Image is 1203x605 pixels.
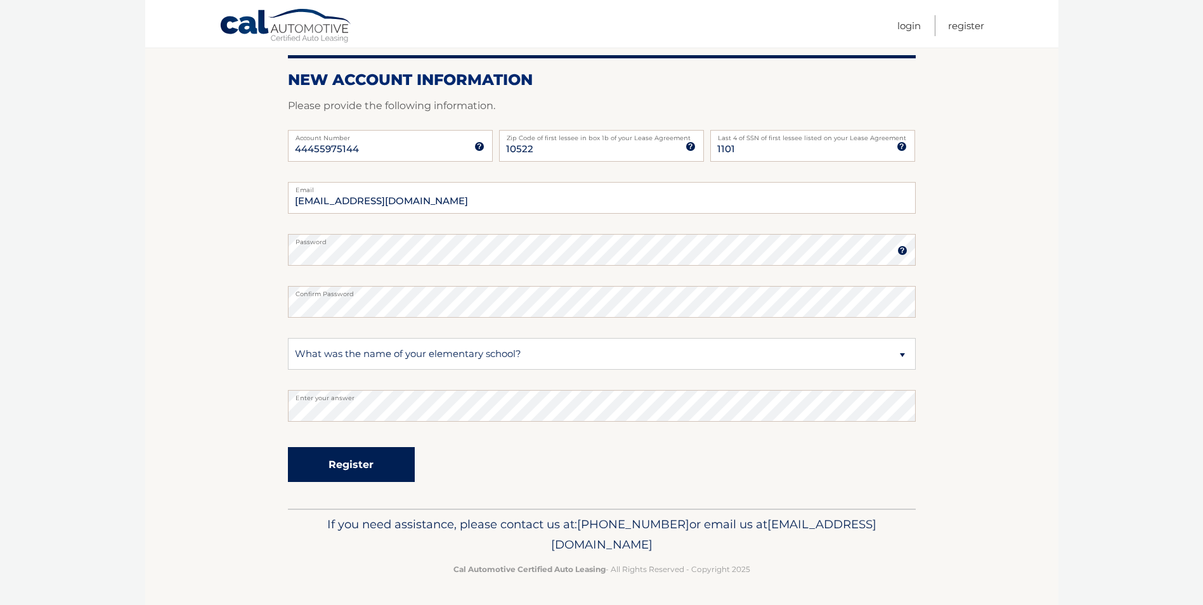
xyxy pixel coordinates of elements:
[296,563,907,576] p: - All Rights Reserved - Copyright 2025
[499,130,704,162] input: Zip Code
[288,390,916,400] label: Enter your answer
[288,130,493,140] label: Account Number
[499,130,704,140] label: Zip Code of first lessee in box 1b of your Lease Agreement
[288,286,916,296] label: Confirm Password
[710,130,915,162] input: SSN or EIN (last 4 digits only)
[288,182,916,214] input: Email
[288,234,916,244] label: Password
[453,564,606,574] strong: Cal Automotive Certified Auto Leasing
[710,130,915,140] label: Last 4 of SSN of first lessee listed on your Lease Agreement
[219,8,353,45] a: Cal Automotive
[288,182,916,192] label: Email
[288,70,916,89] h2: New Account Information
[551,517,876,552] span: [EMAIL_ADDRESS][DOMAIN_NAME]
[288,97,916,115] p: Please provide the following information.
[474,141,484,152] img: tooltip.svg
[948,15,984,36] a: Register
[897,15,921,36] a: Login
[897,141,907,152] img: tooltip.svg
[288,130,493,162] input: Account Number
[296,514,907,555] p: If you need assistance, please contact us at: or email us at
[686,141,696,152] img: tooltip.svg
[288,447,415,482] button: Register
[577,517,689,531] span: [PHONE_NUMBER]
[897,245,907,256] img: tooltip.svg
